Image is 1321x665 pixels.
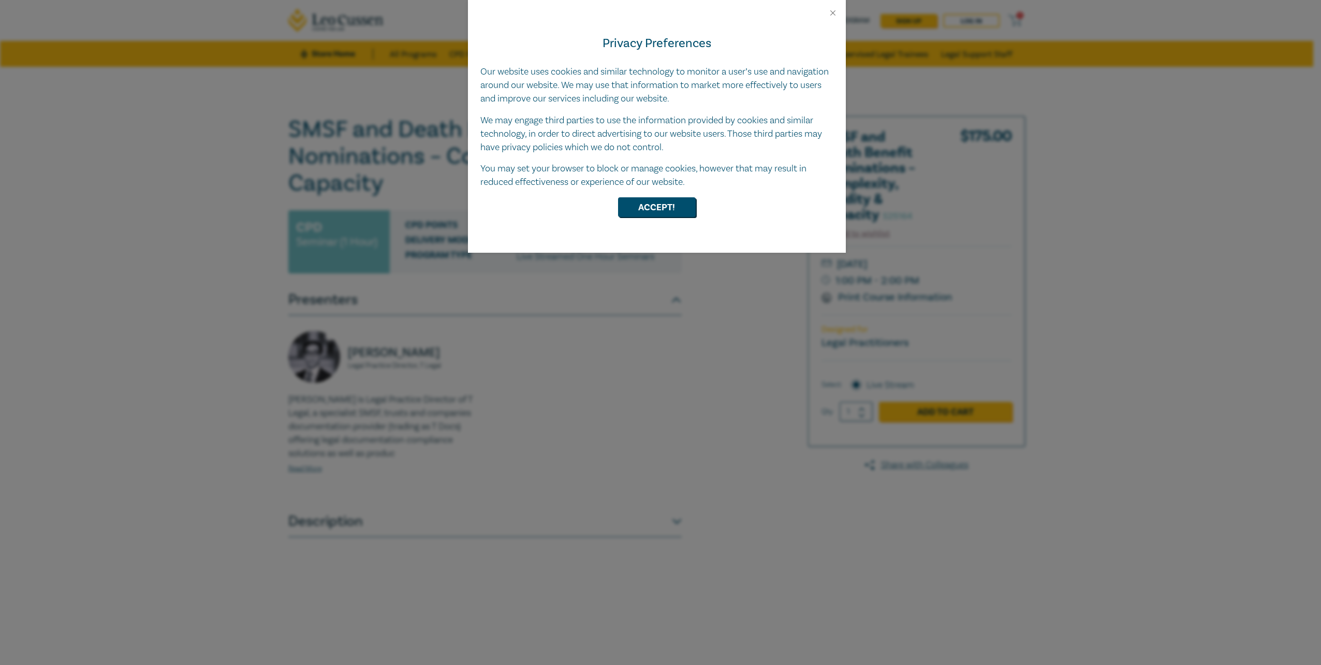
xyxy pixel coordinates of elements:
p: You may set your browser to block or manage cookies, however that may result in reduced effective... [480,162,833,189]
button: Close [828,8,838,18]
p: We may engage third parties to use the information provided by cookies and similar technology, in... [480,114,833,154]
button: Accept! [618,197,696,217]
p: Our website uses cookies and similar technology to monitor a user’s use and navigation around our... [480,65,833,106]
h4: Privacy Preferences [480,34,833,53]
